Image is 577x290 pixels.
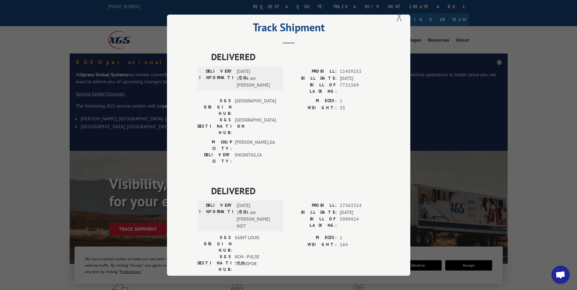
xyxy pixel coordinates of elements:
span: SAINT LOUIS [235,234,276,254]
label: DELIVERY CITY: [197,152,232,164]
label: PIECES: [289,234,337,241]
label: BILL OF LADING: [289,216,337,229]
label: XGS ORIGIN HUB: [197,98,232,117]
span: [GEOGRAPHIC_DATA] [235,117,276,136]
button: Close modal [396,9,403,25]
span: [PERSON_NAME] , GA [235,139,276,152]
label: XGS DESTINATION HUB: [197,117,232,136]
label: WEIGHT: [289,241,337,248]
span: [DATE] 11:15 am [PERSON_NAME] INST [237,202,278,230]
label: DELIVERY INFORMATION: [199,68,234,89]
a: Open chat [551,266,570,284]
span: ENCINITAS , CA [235,152,276,164]
span: 164 [340,241,380,248]
span: [DATE] 10:36 am [PERSON_NAME] [237,68,278,89]
h2: Track Shipment [197,23,380,35]
label: XGS DESTINATION HUB: [197,254,232,273]
label: DELIVERY INFORMATION: [199,202,234,230]
label: PICKUP CITY: [197,139,232,152]
label: BILL DATE: [289,75,337,82]
span: KCM - PULSE TRANSPOR [235,254,276,273]
span: [DATE] [340,75,380,82]
span: 33 [340,104,380,111]
span: 5989424 [340,216,380,229]
label: PROBILL: [289,68,337,75]
span: 17563314 [340,202,380,209]
span: 1 [340,234,380,241]
label: BILL DATE: [289,209,337,216]
span: 1 [340,98,380,105]
span: 11459252 [340,68,380,75]
label: WEIGHT: [289,104,337,111]
span: DELIVERED [211,184,380,198]
span: 7721369 [340,82,380,95]
label: BILL OF LADING: [289,82,337,95]
label: PIECES: [289,98,337,105]
label: XGS ORIGIN HUB: [197,234,232,254]
span: [DATE] [340,209,380,216]
span: [GEOGRAPHIC_DATA] [235,98,276,117]
label: PROBILL: [289,202,337,209]
span: DELIVERED [211,50,380,64]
